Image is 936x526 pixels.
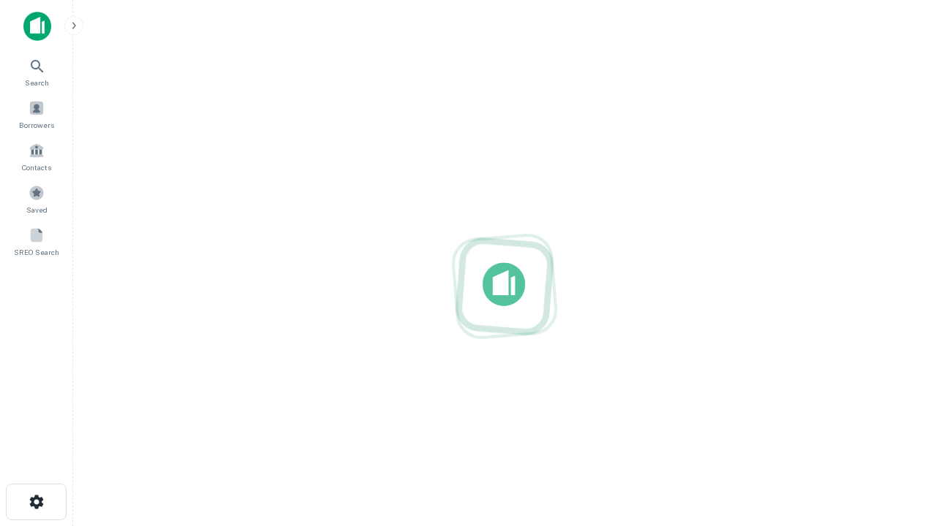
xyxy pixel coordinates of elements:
a: Borrowers [4,94,69,134]
span: Contacts [22,161,51,173]
span: Borrowers [19,119,54,131]
img: capitalize-icon.png [23,12,51,41]
a: SREO Search [4,221,69,261]
iframe: Chat Widget [863,362,936,432]
a: Saved [4,179,69,218]
a: Search [4,52,69,91]
span: Search [25,77,49,88]
span: SREO Search [14,246,59,258]
span: Saved [26,204,48,216]
a: Contacts [4,137,69,176]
